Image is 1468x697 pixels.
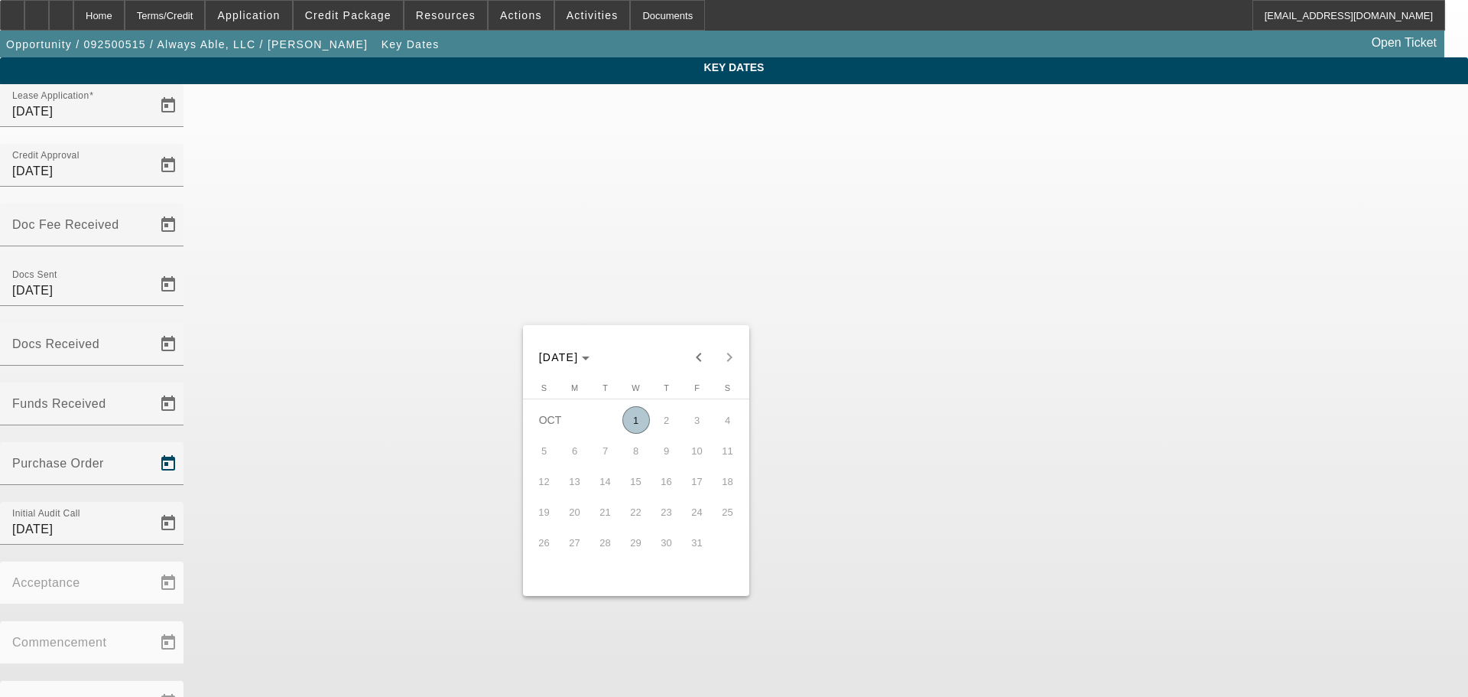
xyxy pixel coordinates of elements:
[621,527,651,558] button: October 29, 2025
[713,435,743,466] button: October 11, 2025
[561,529,589,556] span: 27
[590,435,621,466] button: October 7, 2025
[539,351,579,363] span: [DATE]
[529,466,560,497] button: October 12, 2025
[682,466,713,497] button: October 17, 2025
[653,437,680,464] span: 9
[651,405,682,435] button: October 2, 2025
[529,497,560,527] button: October 19, 2025
[622,406,650,434] span: 1
[622,529,650,556] span: 29
[714,406,742,434] span: 4
[725,383,730,392] span: S
[602,383,608,392] span: T
[682,405,713,435] button: October 3, 2025
[560,497,590,527] button: October 20, 2025
[714,437,742,464] span: 11
[561,498,589,526] span: 20
[713,466,743,497] button: October 18, 2025
[653,406,680,434] span: 2
[632,383,639,392] span: W
[571,383,578,392] span: M
[592,437,619,464] span: 7
[531,529,558,556] span: 26
[684,406,711,434] span: 3
[529,405,621,435] td: OCT
[529,435,560,466] button: October 5, 2025
[622,467,650,495] span: 15
[561,437,589,464] span: 6
[694,383,700,392] span: F
[651,435,682,466] button: October 9, 2025
[682,435,713,466] button: October 10, 2025
[531,467,558,495] span: 12
[531,498,558,526] span: 19
[622,437,650,464] span: 8
[653,529,680,556] span: 30
[621,466,651,497] button: October 15, 2025
[713,405,743,435] button: October 4, 2025
[541,383,547,392] span: S
[651,527,682,558] button: October 30, 2025
[684,437,711,464] span: 10
[621,497,651,527] button: October 22, 2025
[621,405,651,435] button: October 1, 2025
[684,342,714,373] button: Previous month
[560,527,590,558] button: October 27, 2025
[684,529,711,556] span: 31
[653,467,680,495] span: 16
[529,527,560,558] button: October 26, 2025
[590,497,621,527] button: October 21, 2025
[714,498,742,526] span: 25
[561,467,589,495] span: 13
[531,437,558,464] span: 5
[622,498,650,526] span: 22
[592,529,619,556] span: 28
[682,497,713,527] button: October 24, 2025
[533,344,596,371] button: Choose month and year
[682,527,713,558] button: October 31, 2025
[560,435,590,466] button: October 6, 2025
[621,435,651,466] button: October 8, 2025
[714,467,742,495] span: 18
[590,466,621,497] button: October 14, 2025
[713,497,743,527] button: October 25, 2025
[651,497,682,527] button: October 23, 2025
[590,527,621,558] button: October 28, 2025
[653,498,680,526] span: 23
[592,498,619,526] span: 21
[684,467,711,495] span: 17
[560,466,590,497] button: October 13, 2025
[664,383,669,392] span: T
[651,466,682,497] button: October 16, 2025
[684,498,711,526] span: 24
[592,467,619,495] span: 14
